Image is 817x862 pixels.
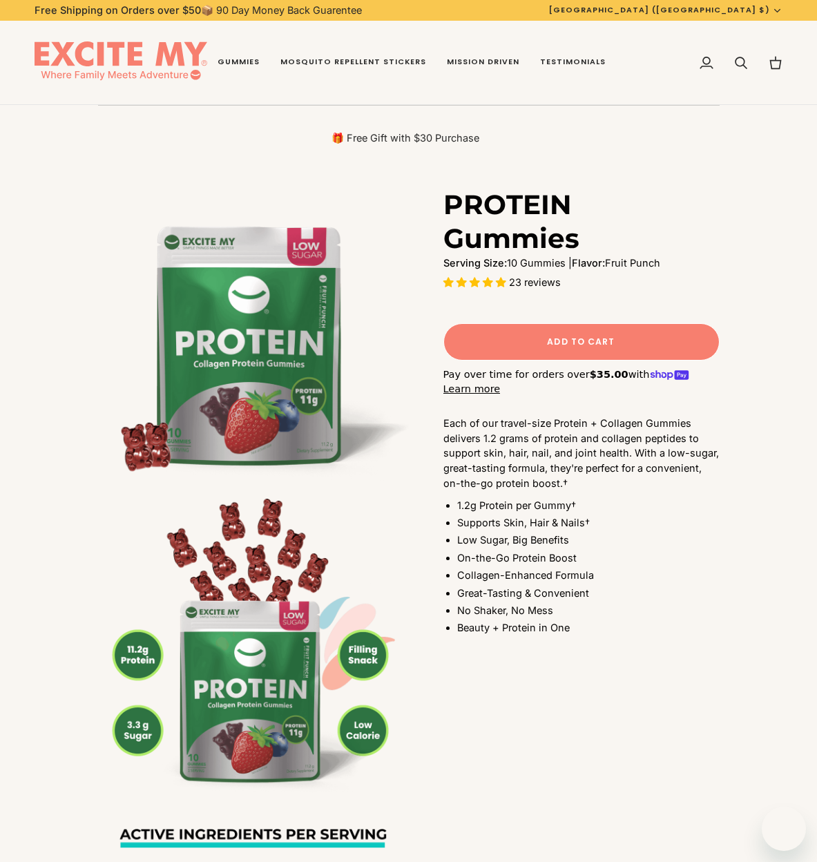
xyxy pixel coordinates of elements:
[280,57,427,68] span: Mosquito Repellent Stickers
[547,336,615,348] span: Add to Cart
[270,21,437,105] a: Mosquito Repellent Stickers
[35,41,207,84] img: EXCITE MY®
[443,257,507,269] strong: Serving Size:
[457,620,720,635] li: Beauty + Protein in One
[98,131,713,145] p: 🎁 Free Gift with $30 Purchase
[539,4,793,16] button: [GEOGRAPHIC_DATA] ([GEOGRAPHIC_DATA] $)
[443,417,719,489] span: Each of our travel-size Protein + Collagen Gummies delivers 1.2 grams of protein and collagen pep...
[35,4,201,16] strong: Free Shipping on Orders over $50
[218,57,260,68] span: Gummies
[540,57,606,68] span: Testimonials
[436,21,530,105] a: Mission Driven
[443,276,509,288] span: 4.96 stars
[98,499,409,810] img: PROTEIN Gummies
[457,603,720,618] li: No Shaker, No Mess
[457,498,720,513] li: 1.2g Protein per Gummy†
[457,568,720,583] li: Collagen-Enhanced Formula
[207,21,270,105] a: Gummies
[530,21,616,105] a: Testimonials
[457,515,720,530] li: Supports Skin, Hair & Nails†
[762,807,806,851] iframe: Button to launch messaging window
[443,323,720,361] button: Add to Cart
[572,257,605,269] strong: Flavor:
[35,3,362,18] p: 📦 90 Day Money Back Guarentee
[457,550,720,566] li: On-the-Go Protein Boost
[443,256,720,271] p: 10 Gummies | Fruit Punch
[509,276,561,288] span: 23 reviews
[457,533,720,548] li: Low Sugar, Big Benefits
[443,188,709,256] h1: PROTEIN Gummies
[447,57,519,68] span: Mission Driven
[457,586,720,601] li: Great-Tasting & Convenient
[98,188,409,499] img: PROTEIN Gummies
